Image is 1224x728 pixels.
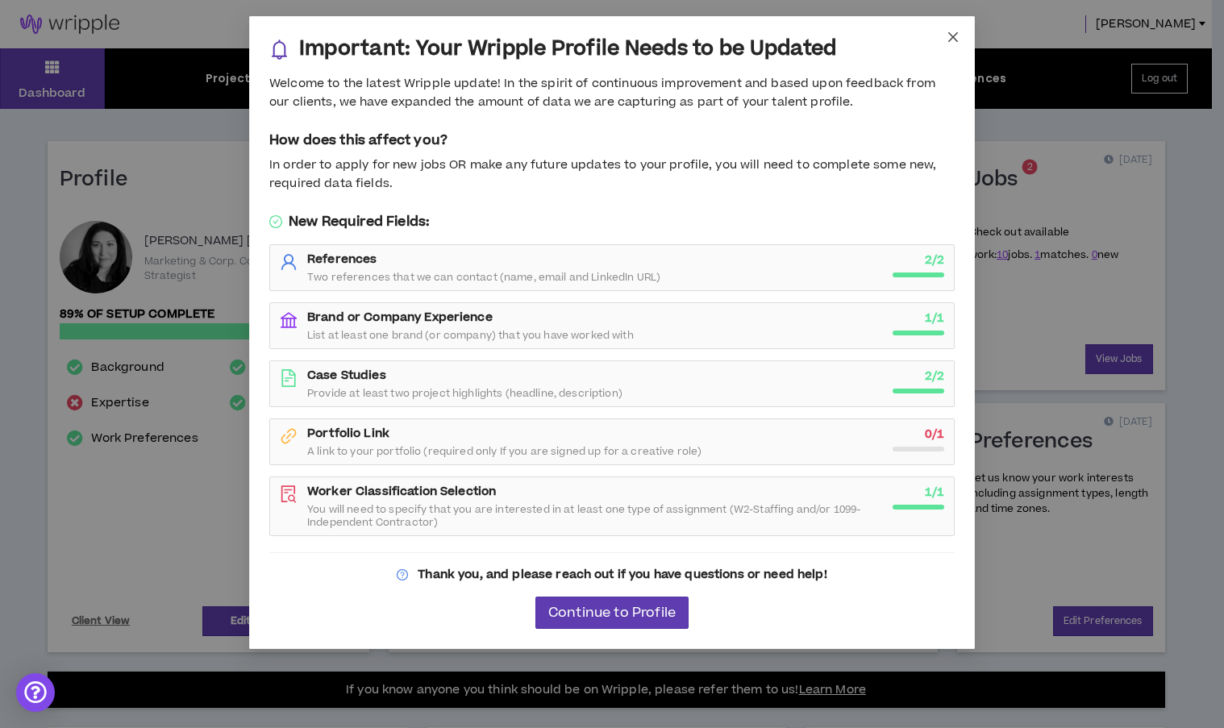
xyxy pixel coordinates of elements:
span: Provide at least two project highlights (headline, description) [307,387,622,400]
span: bell [269,40,289,60]
span: Two references that we can contact (name, email and LinkedIn URL) [307,271,660,284]
span: bank [280,311,298,329]
strong: Thank you, and please reach out if you have questions or need help! [418,566,826,583]
span: close [947,31,960,44]
span: List at least one brand (or company) that you have worked with [307,329,634,342]
span: check-circle [269,215,282,228]
div: Open Intercom Messenger [16,673,55,712]
strong: 2 / 2 [925,252,944,268]
span: question-circle [397,569,408,580]
button: Close [931,16,975,60]
span: file-search [280,485,298,503]
strong: Worker Classification Selection [307,483,496,500]
button: Continue to Profile [535,597,689,629]
div: In order to apply for new jobs OR make any future updates to your profile, you will need to compl... [269,156,955,193]
span: You will need to specify that you are interested in at least one type of assignment (W2-Staffing ... [307,503,883,529]
strong: References [307,251,377,268]
h5: How does this affect you? [269,131,955,150]
span: user [280,253,298,271]
strong: 1 / 1 [925,484,944,501]
strong: 2 / 2 [925,368,944,385]
span: A link to your portfolio (required only If you are signed up for a creative role) [307,445,702,458]
strong: Case Studies [307,367,386,384]
span: file-text [280,369,298,387]
strong: 0 / 1 [925,426,944,443]
span: link [280,427,298,445]
strong: Portfolio Link [307,425,389,442]
strong: 1 / 1 [925,310,944,327]
strong: Brand or Company Experience [307,309,493,326]
div: Welcome to the latest Wripple update! In the spirit of continuous improvement and based upon feed... [269,75,955,111]
h3: Important: Your Wripple Profile Needs to be Updated [299,36,836,62]
h5: New Required Fields: [269,212,955,231]
span: Continue to Profile [548,605,676,621]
